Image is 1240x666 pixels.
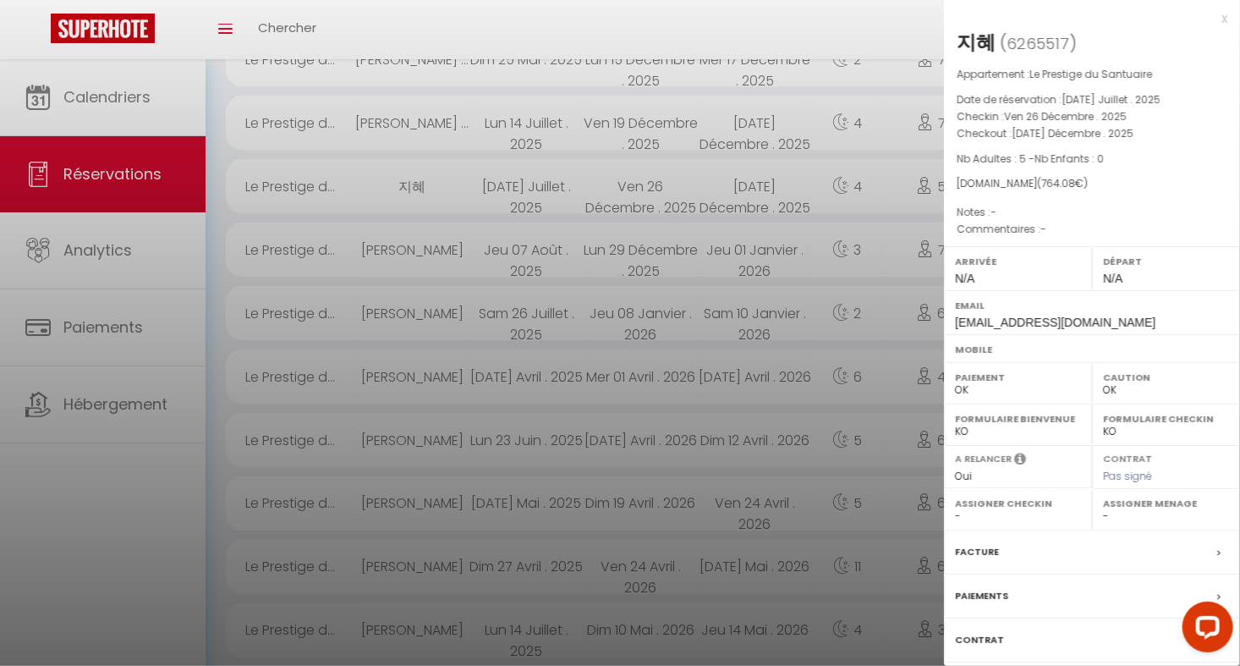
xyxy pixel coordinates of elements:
[955,253,1081,270] label: Arrivée
[1103,253,1229,270] label: Départ
[957,66,1227,83] p: Appartement :
[957,29,996,56] div: 지혜
[955,272,974,285] span: N/A
[1062,92,1160,107] span: [DATE] Juillet . 2025
[1000,31,1077,55] span: ( )
[1103,369,1229,386] label: Caution
[957,176,1227,192] div: [DOMAIN_NAME]
[1034,151,1104,166] span: Nb Enfants : 0
[957,125,1227,142] p: Checkout :
[957,221,1227,238] p: Commentaires :
[1103,410,1229,427] label: Formulaire Checkin
[1103,452,1152,463] label: Contrat
[990,205,996,219] span: -
[955,341,1229,358] label: Mobile
[944,8,1227,29] div: x
[1103,272,1122,285] span: N/A
[1103,495,1229,512] label: Assigner Menage
[1037,176,1088,190] span: ( €)
[957,91,1227,108] p: Date de réservation :
[1040,222,1046,236] span: -
[957,204,1227,221] p: Notes :
[1029,67,1152,81] span: Le Prestige du Santuaire
[1041,176,1075,190] span: 764.08
[955,631,1004,649] label: Contrat
[955,543,999,561] label: Facture
[957,151,1104,166] span: Nb Adultes : 5 -
[955,452,1012,466] label: A relancer
[955,410,1081,427] label: Formulaire Bienvenue
[957,108,1227,125] p: Checkin :
[1014,452,1026,471] i: Sélectionner OUI si vous souhaiter envoyer les séquences de messages post-checkout
[955,316,1155,329] span: [EMAIL_ADDRESS][DOMAIN_NAME]
[1007,33,1069,54] span: 6265517
[955,297,1229,314] label: Email
[955,369,1081,386] label: Paiement
[1012,126,1133,140] span: [DATE] Décembre . 2025
[955,587,1008,605] label: Paiements
[1169,595,1240,666] iframe: LiveChat chat widget
[955,495,1081,512] label: Assigner Checkin
[1103,469,1152,483] span: Pas signé
[1004,109,1127,124] span: Ven 26 Décembre . 2025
